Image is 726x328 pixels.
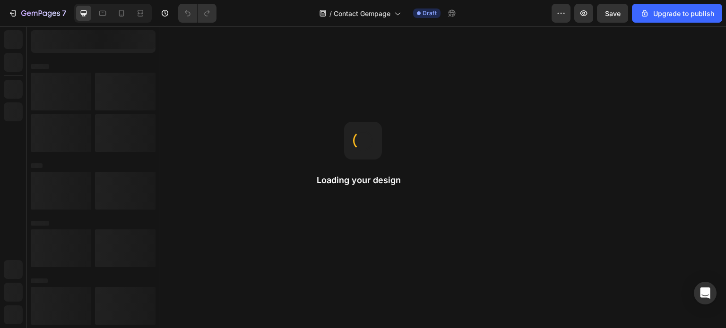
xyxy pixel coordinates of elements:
span: Draft [423,9,437,17]
div: Undo/Redo [178,4,216,23]
button: Save [597,4,628,23]
button: 7 [4,4,70,23]
button: Upgrade to publish [632,4,722,23]
p: 7 [62,8,66,19]
span: Save [605,9,621,17]
h2: Loading your design [317,175,409,186]
span: / [329,8,332,18]
div: Upgrade to publish [640,8,714,18]
span: Contact Gempage [334,8,390,18]
div: Open Intercom Messenger [694,282,717,304]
